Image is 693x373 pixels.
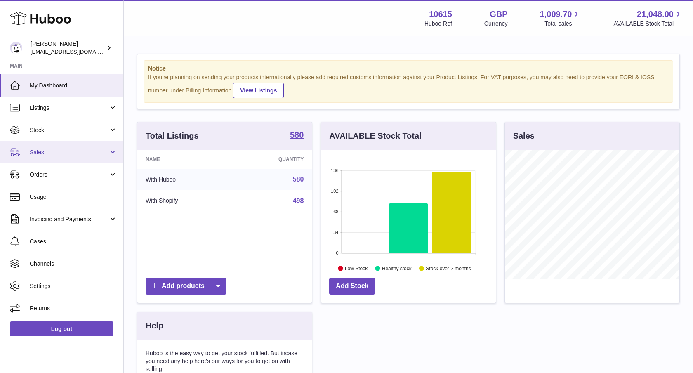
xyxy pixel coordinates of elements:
h3: AVAILABLE Stock Total [329,130,421,142]
text: 0 [336,250,339,255]
span: Channels [30,260,117,268]
a: Add products [146,278,226,295]
h3: Help [146,320,163,331]
span: Stock [30,126,108,134]
span: [EMAIL_ADDRESS][DOMAIN_NAME] [31,48,121,55]
span: 21,048.00 [637,9,674,20]
a: 498 [293,197,304,204]
strong: 580 [290,131,304,139]
span: Orders [30,171,108,179]
td: With Shopify [137,190,231,212]
span: Usage [30,193,117,201]
text: 136 [331,168,338,173]
img: fulfillment@fable.com [10,42,22,54]
a: 580 [290,131,304,141]
text: Low Stock [345,265,368,271]
div: [PERSON_NAME] [31,40,105,56]
th: Quantity [231,150,312,169]
span: Listings [30,104,108,112]
h3: Total Listings [146,130,199,142]
div: If you're planning on sending your products internationally please add required customs informati... [148,73,669,98]
div: Huboo Ref [424,20,452,28]
p: Huboo is the easy way to get your stock fulfilled. But incase you need any help here's our ways f... [146,349,304,373]
span: AVAILABLE Stock Total [613,20,683,28]
div: Currency [484,20,508,28]
a: 580 [293,176,304,183]
span: My Dashboard [30,82,117,90]
th: Name [137,150,231,169]
a: View Listings [233,83,284,98]
span: Settings [30,282,117,290]
h3: Sales [513,130,535,142]
text: 102 [331,189,338,194]
span: Invoicing and Payments [30,215,108,223]
span: 1,009.70 [540,9,572,20]
text: Healthy stock [382,265,412,271]
strong: Notice [148,65,669,73]
text: Stock over 2 months [426,265,471,271]
span: Sales [30,149,108,156]
span: Cases [30,238,117,246]
a: Log out [10,321,113,336]
text: 68 [334,209,339,214]
strong: 10615 [429,9,452,20]
a: 1,009.70 Total sales [540,9,582,28]
text: 34 [334,230,339,235]
span: Total sales [544,20,581,28]
span: Returns [30,305,117,312]
td: With Huboo [137,169,231,190]
a: 21,048.00 AVAILABLE Stock Total [613,9,683,28]
a: Add Stock [329,278,375,295]
strong: GBP [490,9,507,20]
